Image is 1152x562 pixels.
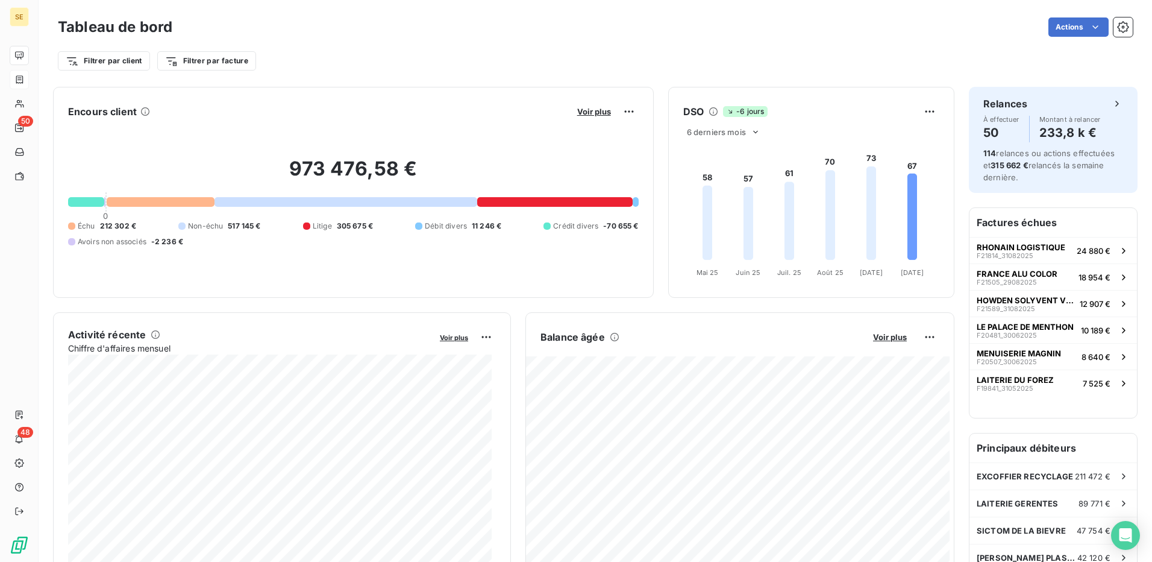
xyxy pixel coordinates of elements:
h6: Factures échues [969,208,1137,237]
span: Voir plus [873,332,907,342]
button: HOWDEN SOLYVENT VENTECF21589_3108202512 907 € [969,290,1137,317]
span: Chiffre d'affaires mensuel [68,342,431,355]
span: Voir plus [440,333,468,342]
span: F21589_31082025 [977,305,1035,312]
span: 24 880 € [1077,246,1110,256]
tspan: Mai 25 [696,268,718,277]
span: 10 189 € [1081,326,1110,335]
tspan: Juin 25 [736,268,760,277]
span: 11 246 € [472,221,501,232]
span: 305 675 € [337,221,373,232]
span: Voir plus [577,107,611,116]
span: FRANCE ALU COLOR [977,269,1057,279]
span: -6 jours [723,106,768,117]
button: LAITERIE DU FOREZF19841_310520257 525 € [969,370,1137,396]
h2: 973 476,58 € [68,157,639,193]
span: 0 [103,211,108,221]
span: À effectuer [983,116,1019,123]
h3: Tableau de bord [58,16,172,38]
span: 89 771 € [1078,499,1110,508]
span: 517 145 € [228,221,260,232]
h6: DSO [683,104,704,119]
span: Avoirs non associés [78,236,146,247]
img: Logo LeanPay [10,535,29,555]
span: SICTOM DE LA BIEVRE [977,526,1066,535]
span: RHONAIN LOGISTIQUE [977,242,1065,252]
tspan: Juil. 25 [777,268,801,277]
span: Crédit divers [553,221,598,232]
span: EXCOFFIER RECYCLAGE [977,472,1073,481]
span: 211 472 € [1075,472,1110,481]
button: MENUISERIE MAGNINF20507_300620258 640 € [969,343,1137,370]
button: FRANCE ALU COLORF21505_2908202518 954 € [969,264,1137,290]
span: HOWDEN SOLYVENT VENTEC [977,295,1075,305]
span: LAITERIE DU FOREZ [977,375,1054,385]
span: 114 [983,148,996,158]
span: Montant à relancer [1039,116,1101,123]
span: 12 907 € [1080,299,1110,309]
tspan: Août 25 [817,268,844,277]
span: Échu [78,221,95,232]
span: 6 derniers mois [687,127,746,137]
span: -2 236 € [151,236,183,247]
tspan: [DATE] [860,268,883,277]
span: Non-échu [188,221,223,232]
button: LE PALACE DE MENTHONF20481_3006202510 189 € [969,317,1137,343]
span: -70 655 € [603,221,638,232]
span: LAITERIE GERENTES [977,499,1059,508]
span: F20507_30062025 [977,358,1037,365]
span: 18 954 € [1078,273,1110,282]
h6: Activité récente [68,327,146,342]
button: Actions [1048,17,1109,37]
span: 315 662 € [991,160,1028,170]
span: 47 754 € [1077,526,1110,535]
span: F21505_29082025 [977,279,1037,286]
span: F19841_31052025 [977,385,1033,392]
span: relances ou actions effectuées et relancés la semaine dernière. [983,148,1115,182]
span: 50 [18,116,33,127]
span: 7 525 € [1083,379,1110,388]
h6: Principaux débiteurs [969,434,1137,463]
div: Open Intercom Messenger [1111,521,1140,550]
button: Filtrer par facture [157,51,256,71]
button: Voir plus [869,332,910,343]
span: LE PALACE DE MENTHON [977,322,1074,332]
button: Voir plus [436,332,472,343]
span: 8 640 € [1082,352,1110,362]
h6: Relances [983,96,1027,111]
button: Voir plus [574,106,615,117]
tspan: [DATE] [901,268,924,277]
span: MENUISERIE MAGNIN [977,349,1061,358]
h4: 50 [983,123,1019,142]
span: F20481_30062025 [977,332,1037,339]
span: 48 [17,427,33,438]
span: F21814_31082025 [977,252,1033,259]
span: Litige [313,221,332,232]
h6: Encours client [68,104,137,119]
div: SE [10,7,29,27]
h6: Balance âgée [540,330,605,344]
span: Débit divers [425,221,467,232]
h4: 233,8 k € [1039,123,1101,142]
button: RHONAIN LOGISTIQUEF21814_3108202524 880 € [969,237,1137,264]
span: 212 302 € [100,221,136,232]
button: Filtrer par client [58,51,150,71]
